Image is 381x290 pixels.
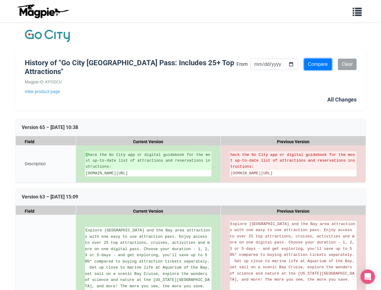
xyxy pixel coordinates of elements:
div: Magpie ID: KPODCU [25,79,237,85]
h1: History of "Go City [GEOGRAPHIC_DATA] Pass: Includes 25+ Top Attractions" [25,59,237,76]
span: Explore [GEOGRAPHIC_DATA] and the Bay area attractions with one easy to use attraction pass. Enjo... [85,228,212,288]
div: Version 63 – [DATE] 15:09 [16,188,366,206]
div: Previous Version [221,136,366,147]
div: Field [16,136,76,147]
span: Explore [GEOGRAPHIC_DATA] and the Bay area attractions with one easy to use attraction pass. Enjo... [230,222,357,282]
a: View product page [25,88,237,95]
div: Current Version [76,206,221,217]
img: logo-ab69f6fb50320c5b225c76a69d11143b.png [16,4,70,18]
ins: heck the Go City app or digital guidebook for the most up-to-date list of attractions and reserva... [86,152,211,170]
div: Field [16,206,76,217]
del: heck the Go City app or digital guidebook for the most up-to-date list of attractions and reserva... [230,152,356,170]
div: Description [16,145,76,182]
div: Current Version [76,136,221,147]
div: Open Intercom Messenger [360,269,375,284]
span: [DOMAIN_NAME][URL] [230,171,273,176]
label: From [237,60,248,68]
img: Company Logo [25,28,70,43]
div: Previous Version [221,206,366,217]
strong: C [86,153,88,157]
span: [DOMAIN_NAME][URL] [86,171,128,176]
input: Compare [304,59,332,70]
div: Version 65 – [DATE] 10:38 [16,119,366,136]
div: All Changes [327,95,357,104]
